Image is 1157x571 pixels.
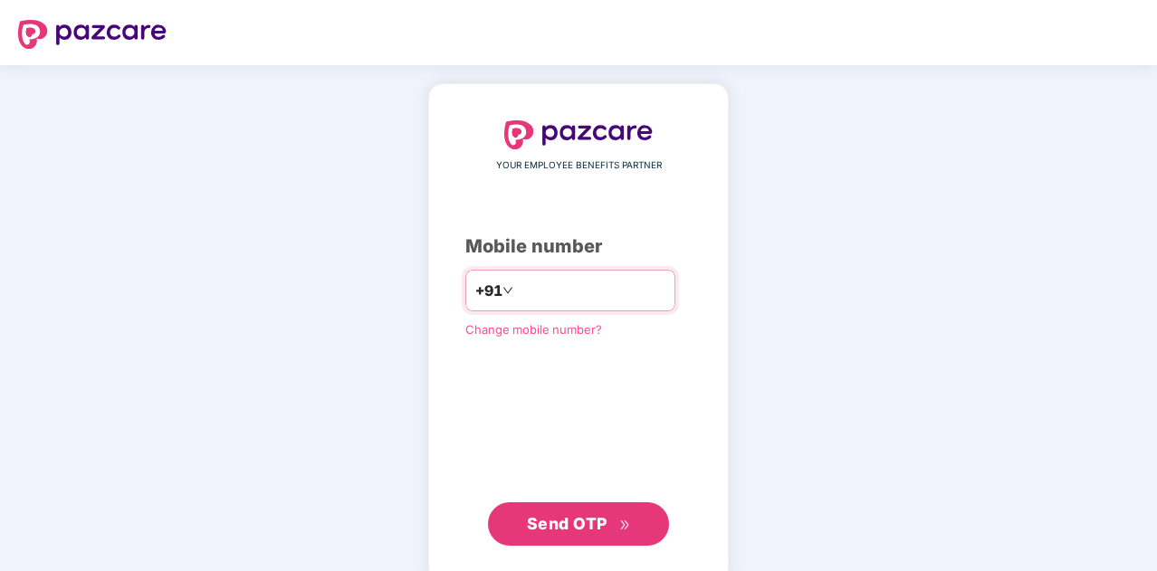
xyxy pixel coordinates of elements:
[502,285,513,296] span: down
[527,514,607,533] span: Send OTP
[488,502,669,546] button: Send OTPdouble-right
[475,280,502,302] span: +91
[18,20,167,49] img: logo
[619,519,631,531] span: double-right
[465,233,692,261] div: Mobile number
[504,120,653,149] img: logo
[465,322,602,337] a: Change mobile number?
[496,158,662,173] span: YOUR EMPLOYEE BENEFITS PARTNER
